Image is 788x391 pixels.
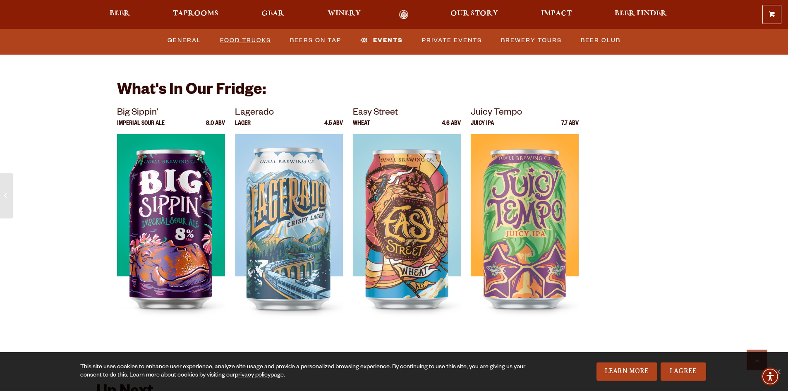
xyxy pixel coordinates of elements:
[117,134,225,341] img: Big Sippin’
[353,106,461,341] a: Easy Street Wheat 4.6 ABV Easy Street Easy Street
[561,121,579,134] p: 7.7 ABV
[173,10,218,17] span: Taprooms
[164,31,204,50] a: General
[471,106,579,341] a: Juicy Tempo Juicy IPA 7.7 ABV Juicy Tempo Juicy Tempo
[471,121,494,134] p: Juicy IPA
[235,121,251,134] p: Lager
[541,10,572,17] span: Impact
[388,10,419,19] a: Odell Home
[328,10,361,17] span: Winery
[442,121,461,134] p: 4.6 ABV
[450,10,498,17] span: Our Story
[117,121,165,134] p: Imperial Sour Ale
[322,10,366,19] a: Winery
[357,31,406,50] a: Events
[471,106,579,121] p: Juicy Tempo
[261,10,284,17] span: Gear
[536,10,577,19] a: Impact
[287,31,345,50] a: Beers on Tap
[235,134,343,341] img: Lagerado
[471,134,579,341] img: Juicy Tempo
[419,31,485,50] a: Private Events
[577,31,624,50] a: Beer Club
[353,121,370,134] p: Wheat
[80,363,528,380] div: This site uses cookies to enhance user experience, analyze site usage and provide a personalized ...
[117,81,567,106] h3: What's in our fridge:
[110,10,130,17] span: Beer
[596,362,657,381] a: Learn More
[104,10,135,19] a: Beer
[609,10,672,19] a: Beer Finder
[661,362,706,381] a: I Agree
[353,106,461,121] p: Easy Street
[498,31,565,50] a: Brewery Tours
[324,121,343,134] p: 4.5 ABV
[168,10,224,19] a: Taprooms
[217,31,274,50] a: Food Trucks
[445,10,503,19] a: Our Story
[615,10,667,17] span: Beer Finder
[235,106,343,341] a: Lagerado Lager 4.5 ABV Lagerado Lagerado
[353,134,461,341] img: Easy Street
[747,350,767,370] a: Scroll to top
[117,106,225,121] p: Big Sippin’
[235,372,271,379] a: privacy policy
[206,121,225,134] p: 8.0 ABV
[235,106,343,121] p: Lagerado
[117,106,225,341] a: Big Sippin’ Imperial Sour Ale 8.0 ABV Big Sippin’ Big Sippin’
[761,367,779,386] div: Accessibility Menu
[256,10,290,19] a: Gear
